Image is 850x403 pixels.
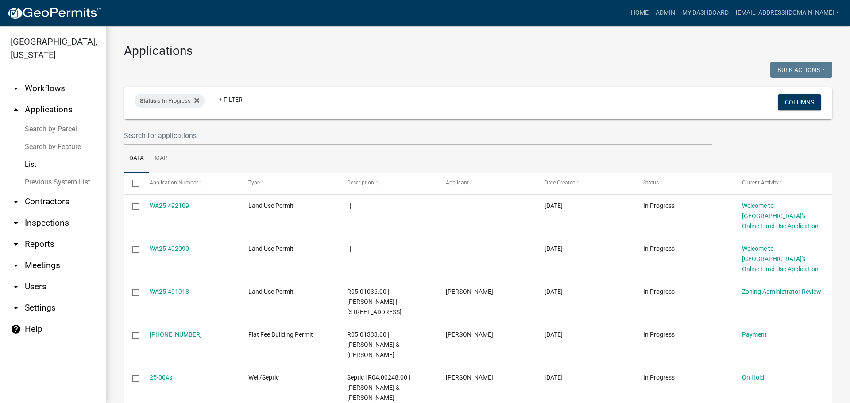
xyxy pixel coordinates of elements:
[545,202,563,209] span: 10/14/2025
[150,374,172,381] a: 25-004s
[545,331,563,338] span: 10/13/2025
[446,374,493,381] span: Darrin
[11,324,21,334] i: help
[248,288,294,295] span: Land Use Permit
[643,245,675,252] span: In Progress
[150,180,198,186] span: Application Number
[732,4,843,21] a: [EMAIL_ADDRESS][DOMAIN_NAME]
[11,104,21,115] i: arrow_drop_up
[545,374,563,381] span: 10/13/2025
[150,202,189,209] a: WA25-492109
[140,97,156,104] span: Status
[545,180,576,186] span: Date Created
[11,83,21,94] i: arrow_drop_down
[347,288,402,315] span: R05.01036.00 | PAUL CASSIDY | 14557 661ST ST
[347,331,400,358] span: R05.01333.00 | JEROME J & MARJORIE S OTT
[446,288,493,295] span: Paul Cassidy
[347,202,351,209] span: | |
[150,331,202,338] a: [PHONE_NUMBER]
[627,4,652,21] a: Home
[652,4,679,21] a: Admin
[734,173,832,194] datatable-header-cell: Current Activity
[536,173,635,194] datatable-header-cell: Date Created
[643,331,675,338] span: In Progress
[545,245,563,252] span: 10/14/2025
[11,260,21,271] i: arrow_drop_down
[149,145,173,173] a: Map
[124,127,712,145] input: Search for applications
[150,245,189,252] a: WA25-492090
[248,331,313,338] span: Flat Fee Building Permit
[347,180,374,186] span: Description
[150,288,189,295] a: WA25-491918
[248,245,294,252] span: Land Use Permit
[742,331,767,338] a: Payment
[339,173,437,194] datatable-header-cell: Description
[742,180,779,186] span: Current Activity
[11,281,21,292] i: arrow_drop_down
[770,62,832,78] button: Bulk Actions
[437,173,536,194] datatable-header-cell: Applicant
[135,94,205,108] div: is In Progress
[248,202,294,209] span: Land Use Permit
[11,303,21,313] i: arrow_drop_down
[778,94,821,110] button: Columns
[124,43,832,58] h3: Applications
[742,288,821,295] a: Zoning Administrator Review
[141,173,240,194] datatable-header-cell: Application Number
[643,180,659,186] span: Status
[347,245,351,252] span: | |
[248,180,260,186] span: Type
[248,374,279,381] span: Well/Septic
[11,196,21,207] i: arrow_drop_down
[124,173,141,194] datatable-header-cell: Select
[347,374,410,401] span: Septic | R04.00248.00 | TREVOR P & LISA M SCHOUWEILER
[643,288,675,295] span: In Progress
[446,331,493,338] span: John Powers
[11,218,21,228] i: arrow_drop_down
[742,245,819,273] a: Welcome to [GEOGRAPHIC_DATA]'s Online Land Use Application
[240,173,338,194] datatable-header-cell: Type
[742,374,764,381] a: On Hold
[124,145,149,173] a: Data
[11,239,21,249] i: arrow_drop_down
[446,180,469,186] span: Applicant
[212,92,250,107] a: + Filter
[643,374,675,381] span: In Progress
[545,288,563,295] span: 10/13/2025
[679,4,732,21] a: My Dashboard
[643,202,675,209] span: In Progress
[742,202,819,230] a: Welcome to [GEOGRAPHIC_DATA]'s Online Land Use Application
[635,173,734,194] datatable-header-cell: Status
